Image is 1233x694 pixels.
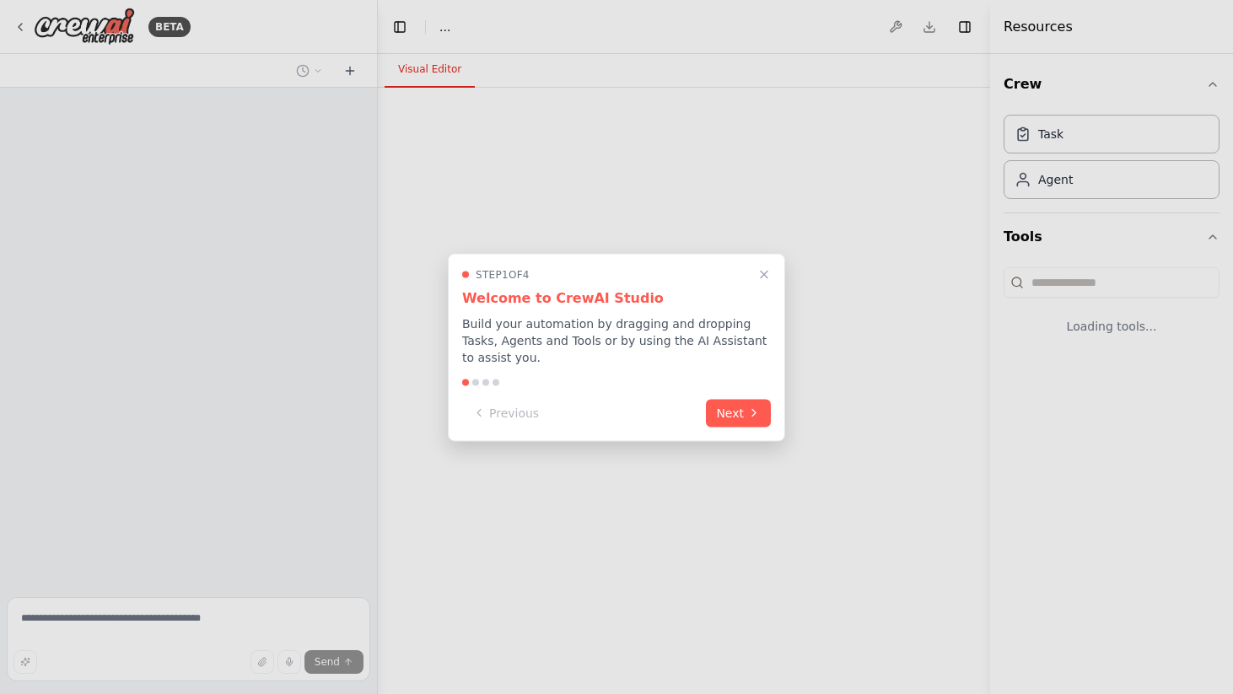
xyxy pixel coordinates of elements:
p: Build your automation by dragging and dropping Tasks, Agents and Tools or by using the AI Assista... [462,315,771,365]
button: Next [706,399,771,427]
button: Hide left sidebar [388,15,412,39]
span: Step 1 of 4 [476,267,530,281]
button: Previous [462,399,549,427]
h3: Welcome to CrewAI Studio [462,288,771,308]
button: Close walkthrough [754,264,774,284]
